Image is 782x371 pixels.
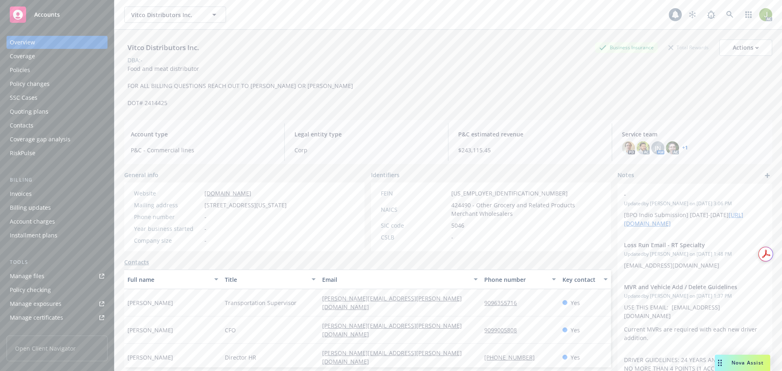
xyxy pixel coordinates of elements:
[7,36,108,49] a: Overview
[127,299,173,307] span: [PERSON_NAME]
[481,270,559,289] button: Phone number
[127,56,143,64] div: DBA: -
[134,201,201,209] div: Mailing address
[624,190,745,199] span: -
[7,119,108,132] a: Contacts
[225,275,307,284] div: Title
[664,42,713,53] div: Total Rewards
[10,133,70,146] div: Coverage gap analysis
[7,229,108,242] a: Installment plans
[715,355,770,371] button: Nova Assist
[624,261,719,269] span: [EMAIL_ADDRESS][DOMAIN_NAME]
[571,326,580,334] span: Yes
[131,11,202,19] span: Vitco Distributors Inc.
[617,171,634,180] span: Notes
[10,311,63,324] div: Manage certificates
[451,201,602,218] span: 424490 - Other Grocery and Related Products Merchant Wholesalers
[10,283,51,296] div: Policy checking
[7,3,108,26] a: Accounts
[682,145,688,150] a: +1
[10,201,51,214] div: Billing updates
[7,77,108,90] a: Policy changes
[458,130,602,138] span: P&C estimated revenue
[225,326,236,334] span: CFO
[294,130,438,138] span: Legal entity type
[7,336,108,361] span: Open Client Navigator
[624,250,766,258] span: Updated by [PERSON_NAME] on [DATE] 1:48 PM
[622,141,635,154] img: photo
[10,91,37,104] div: SSC Cases
[10,229,57,242] div: Installment plans
[131,130,275,138] span: Account type
[684,7,701,23] a: Stop snowing
[10,147,35,160] div: RiskPulse
[7,215,108,228] a: Account charges
[7,283,108,296] a: Policy checking
[624,200,766,207] span: Updated by [PERSON_NAME] on [DATE] 3:06 PM
[225,299,297,307] span: Transportation Supervisor
[703,7,719,23] a: Report a Bug
[571,299,580,307] span: Yes
[733,40,759,55] div: Actions
[124,42,202,53] div: Vitco Distributors Inc.
[624,303,766,320] p: USE THIS EMAIL: [EMAIL_ADDRESS][DOMAIN_NAME]
[134,224,201,233] div: Year business started
[458,146,602,154] span: $243,115.45
[371,171,400,179] span: Identifiers
[127,275,209,284] div: Full name
[715,355,725,371] div: Drag to move
[7,187,108,200] a: Invoices
[617,184,772,234] div: -Updatedby [PERSON_NAME] on [DATE] 3:06 PM[BPO Indio Submission] [DATE]-[DATE][URL][DOMAIN_NAME]
[381,189,448,198] div: FEIN
[622,130,766,138] span: Service team
[381,205,448,214] div: NAICS
[10,64,30,77] div: Policies
[124,270,222,289] button: Full name
[381,233,448,241] div: CSLB
[666,141,679,154] img: photo
[762,171,772,180] a: add
[127,65,353,107] span: Food and meat distributor FOR ALL BILLING QUESTIONS REACH OUT TO [PERSON_NAME] OR [PERSON_NAME] D...
[740,7,757,23] a: Switch app
[624,241,745,249] span: Loss Run Email - RT Specialty
[225,353,256,362] span: Director HR
[7,201,108,214] a: Billing updates
[719,40,772,56] button: Actions
[322,349,462,365] a: [PERSON_NAME][EMAIL_ADDRESS][PERSON_NAME][DOMAIN_NAME]
[759,8,772,21] img: photo
[124,7,226,23] button: Vitco Distributors Inc.
[134,213,201,221] div: Phone number
[204,224,206,233] span: -
[655,144,661,152] span: JN
[624,325,766,342] p: Current MVRs are required with each new driver addition.
[7,105,108,118] a: Quoting plans
[637,141,650,154] img: photo
[204,201,287,209] span: [STREET_ADDRESS][US_STATE]
[322,294,462,311] a: [PERSON_NAME][EMAIL_ADDRESS][PERSON_NAME][DOMAIN_NAME]
[10,50,35,63] div: Coverage
[571,353,580,362] span: Yes
[7,297,108,310] a: Manage exposures
[10,77,50,90] div: Policy changes
[10,187,32,200] div: Invoices
[7,176,108,184] div: Billing
[10,325,51,338] div: Manage claims
[7,258,108,266] div: Tools
[10,270,44,283] div: Manage files
[10,297,62,310] div: Manage exposures
[204,189,251,197] a: [DOMAIN_NAME]
[34,11,60,18] span: Accounts
[731,359,764,366] span: Nova Assist
[322,275,469,284] div: Email
[451,221,464,230] span: 5046
[7,50,108,63] a: Coverage
[595,42,658,53] div: Business Insurance
[617,234,772,276] div: Loss Run Email - RT SpecialtyUpdatedby [PERSON_NAME] on [DATE] 1:48 PM[EMAIL_ADDRESS][DOMAIN_NAME]
[7,270,108,283] a: Manage files
[7,91,108,104] a: SSC Cases
[124,258,149,266] a: Contacts
[624,292,766,300] span: Updated by [PERSON_NAME] on [DATE] 1:37 PM
[319,270,481,289] button: Email
[7,311,108,324] a: Manage certificates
